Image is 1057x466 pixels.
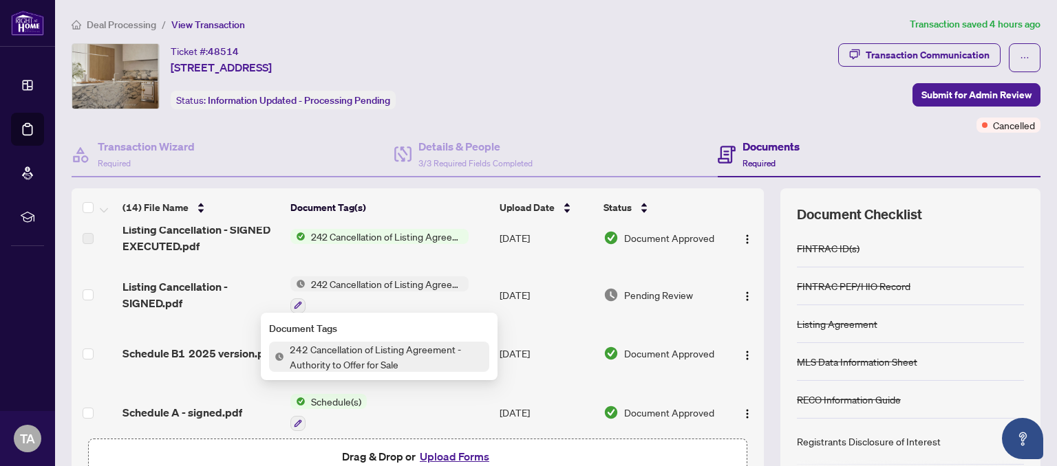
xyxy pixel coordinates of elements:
[11,10,44,36] img: logo
[993,118,1035,133] span: Cancelled
[624,346,714,361] span: Document Approved
[171,19,245,31] span: View Transaction
[494,210,598,265] td: [DATE]
[866,44,990,66] div: Transaction Communication
[742,408,753,419] img: Logo
[742,350,753,361] img: Logo
[797,434,941,449] div: Registrants Disclosure of Interest
[494,265,598,324] td: [DATE]
[912,83,1040,107] button: Submit for Admin Review
[122,345,275,362] span: Schedule B1 2025 version.pdf
[604,230,619,245] img: Document Status
[290,229,469,244] button: Status Icon242 Cancellation of Listing Agreement - Authority to Offer for Sale
[269,321,489,336] div: Document Tags
[290,229,306,244] img: Status Icon
[838,43,1001,67] button: Transaction Communication
[742,234,753,245] img: Logo
[418,138,533,155] h4: Details & People
[72,44,159,109] img: IMG-C12200519_1.jpg
[604,346,619,361] img: Document Status
[342,447,493,465] span: Drag & Drop or
[598,188,727,227] th: Status
[624,405,714,420] span: Document Approved
[306,276,469,291] span: 242 Cancellation of Listing Agreement - Authority to Offer for Sale
[290,276,469,313] button: Status Icon242 Cancellation of Listing Agreement - Authority to Offer for Sale
[494,383,598,442] td: [DATE]
[122,278,279,311] span: Listing Cancellation - SIGNED.pdf
[910,16,1040,32] article: Transaction saved 4 hours ago
[162,16,166,32] li: /
[797,205,922,224] span: Document Checklist
[208,45,239,58] span: 48514
[269,349,284,364] img: Status Icon
[604,405,619,420] img: Document Status
[20,429,35,448] span: TA
[494,188,598,227] th: Upload Date
[290,276,306,291] img: Status Icon
[290,394,367,431] button: Status IconSchedule(s)
[87,19,156,31] span: Deal Processing
[171,59,272,76] span: [STREET_ADDRESS]
[122,404,242,421] span: Schedule A - signed.pdf
[921,84,1032,106] span: Submit for Admin Review
[171,91,396,109] div: Status:
[1020,53,1029,63] span: ellipsis
[797,241,860,256] div: FINTRAC ID(s)
[604,200,632,215] span: Status
[418,158,533,168] span: 3/3 Required Fields Completed
[797,278,910,293] div: FINTRAC PEP/HIO Record
[98,158,131,168] span: Required
[208,94,390,107] span: Information Updated - Processing Pending
[290,394,306,409] img: Status Icon
[736,342,758,364] button: Logo
[306,394,367,409] span: Schedule(s)
[742,291,753,302] img: Logo
[736,284,758,306] button: Logo
[284,342,489,372] span: 242 Cancellation of Listing Agreement - Authority to Offer for Sale
[494,324,598,384] td: [DATE]
[736,227,758,249] button: Logo
[285,188,494,227] th: Document Tag(s)
[624,287,693,302] span: Pending Review
[416,447,493,465] button: Upload Forms
[604,287,619,302] img: Document Status
[797,316,877,331] div: Listing Agreement
[797,354,917,369] div: MLS Data Information Sheet
[743,158,776,168] span: Required
[122,200,189,215] span: (14) File Name
[797,392,901,407] div: RECO Information Guide
[624,230,714,245] span: Document Approved
[306,229,469,244] span: 242 Cancellation of Listing Agreement - Authority to Offer for Sale
[500,200,555,215] span: Upload Date
[72,20,81,30] span: home
[98,138,195,155] h4: Transaction Wizard
[171,43,239,59] div: Ticket #:
[743,138,800,155] h4: Documents
[122,221,279,254] span: Listing Cancellation - SIGNED EXECUTED.pdf
[117,188,284,227] th: (14) File Name
[1002,418,1043,459] button: Open asap
[736,401,758,423] button: Logo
